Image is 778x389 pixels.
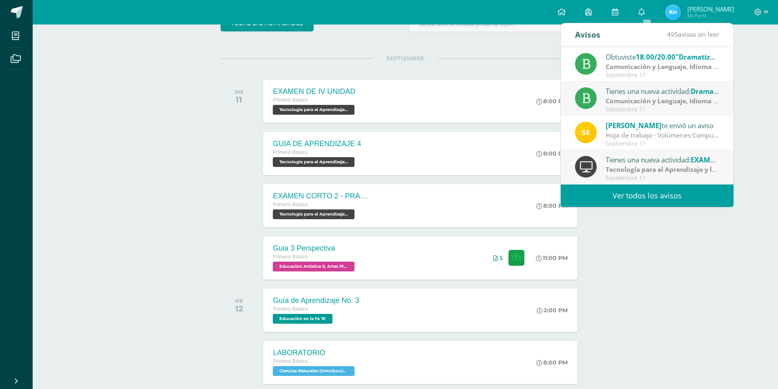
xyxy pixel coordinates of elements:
span: 1 [499,255,503,261]
div: Hoja de trabajo - Volúmenes Compuestos: Realizar los ejercicios de la hoja adjunta en hojas de cu... [606,131,719,140]
div: GUIA DE APRENDIZAJE 4 [273,140,361,148]
div: Septiembre 11 [606,106,719,113]
span: Primero Básico [273,149,308,155]
div: 11:00 PM [536,254,568,262]
div: 8:00 PM [536,202,568,209]
span: Ciencias Naturales (Introducción a la Biología) 'B' [273,366,354,376]
span: Tecnología para el Aprendizaje y la Comunicación (Informática) 'B' [273,105,354,115]
div: te envió un aviso [606,120,719,131]
div: Septiembre 11 [606,72,719,79]
div: VIE [235,298,243,304]
a: Ver todos los avisos [561,184,733,207]
div: Septiembre 11 [606,175,719,182]
div: Archivos entregados [493,255,503,261]
div: 12 [235,304,243,313]
div: 2:00 PM [537,307,568,314]
div: Septiembre 11 [606,140,719,147]
span: Primero Básico [273,202,308,207]
span: Educación Artística II, Artes Plásticas 'B' [273,262,354,271]
div: Tienes una nueva actividad: [606,154,719,165]
span: 18.00/20.00 [636,52,675,62]
span: Tecnología para el Aprendizaje y la Comunicación (Informática) 'B' [273,209,354,219]
span: Primero Básico [273,254,308,260]
span: [PERSON_NAME] [687,5,734,13]
span: Tecnología para el Aprendizaje y la Comunicación (Informática) 'B' [273,157,354,167]
span: 495 [667,30,678,39]
img: 205f55d1290bbe8936e2c07e5718591b.png [665,4,681,20]
strong: Comunicación y Lenguaje, Idioma Español [606,62,738,71]
div: Obtuviste en [606,51,719,62]
div: | Zona [606,165,719,174]
span: SEPTIEMBRE [373,55,437,62]
span: Primero Básico [273,358,308,364]
div: 8:00 PM [536,359,568,366]
span: Mi Perfil [687,12,734,19]
div: | Zona [606,96,719,106]
span: Primero Básico [273,97,308,103]
div: Guía de Aprendizaje No. 3 [273,296,359,305]
div: 11 [234,95,244,104]
div: EXAMEN CORTO 2 - PRACTICO- [273,192,371,200]
span: Educación en la Fe 'B' [273,314,332,324]
div: 8:00 PM [536,98,568,105]
div: EXAMEN DE IV UNIDAD [273,87,357,96]
div: Guia 3 Perspectiva [273,244,357,253]
div: | Zona [606,62,719,71]
div: Tienes una nueva actividad: [606,86,719,96]
strong: Comunicación y Lenguaje, Idioma Español [606,96,738,105]
span: [PERSON_NAME] [606,121,662,130]
span: avisos sin leer [667,30,719,39]
img: 03c2987289e60ca238394da5f82a525a.png [575,122,597,143]
div: LABORATORIO [273,349,357,357]
span: Primero Básico [273,306,308,312]
div: JUE [234,89,244,95]
div: 8:00 PM [536,150,568,157]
